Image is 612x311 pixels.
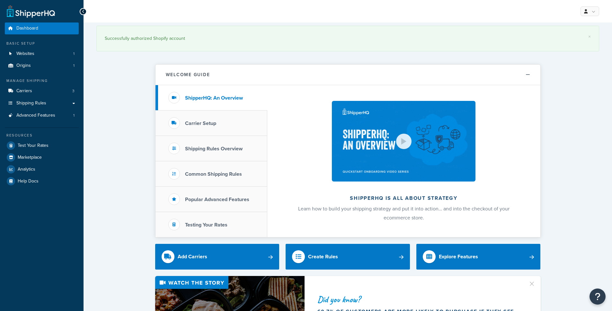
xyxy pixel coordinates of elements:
[332,101,475,182] img: ShipperHQ is all about strategy
[5,85,79,97] li: Carriers
[18,155,42,160] span: Marketplace
[18,143,49,148] span: Test Your Rates
[16,26,38,31] span: Dashboard
[185,197,249,202] h3: Popular Advanced Features
[185,222,227,228] h3: Testing Your Rates
[308,252,338,261] div: Create Rules
[590,289,606,305] button: Open Resource Center
[284,195,523,201] h2: ShipperHQ is all about strategy
[155,65,540,85] button: Welcome Guide
[5,48,79,60] a: Websites1
[185,120,216,126] h3: Carrier Setup
[178,252,207,261] div: Add Carriers
[286,244,410,270] a: Create Rules
[5,60,79,72] li: Origins
[73,51,75,57] span: 1
[185,146,243,152] h3: Shipping Rules Overview
[416,244,541,270] a: Explore Features
[185,95,243,101] h3: ShipperHQ: An Overview
[185,171,242,177] h3: Common Shipping Rules
[155,244,279,270] a: Add Carriers
[72,88,75,94] span: 3
[73,63,75,68] span: 1
[5,22,79,34] a: Dashboard
[317,295,520,304] div: Did you know?
[105,34,591,43] div: Successfully authorized Shopify account
[5,60,79,72] a: Origins1
[5,175,79,187] a: Help Docs
[18,179,39,184] span: Help Docs
[5,78,79,84] div: Manage Shipping
[5,97,79,109] a: Shipping Rules
[5,110,79,121] a: Advanced Features1
[5,48,79,60] li: Websites
[5,133,79,138] div: Resources
[5,41,79,46] div: Basic Setup
[439,252,478,261] div: Explore Features
[298,205,510,221] span: Learn how to build your shipping strategy and put it into action… and into the checkout of your e...
[16,101,46,106] span: Shipping Rules
[588,34,591,39] a: ×
[5,152,79,163] a: Marketplace
[5,110,79,121] li: Advanced Features
[16,113,55,118] span: Advanced Features
[5,140,79,151] a: Test Your Rates
[73,113,75,118] span: 1
[16,63,31,68] span: Origins
[5,164,79,175] a: Analytics
[5,85,79,97] a: Carriers3
[166,72,210,77] h2: Welcome Guide
[18,167,35,172] span: Analytics
[16,51,34,57] span: Websites
[16,88,32,94] span: Carriers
